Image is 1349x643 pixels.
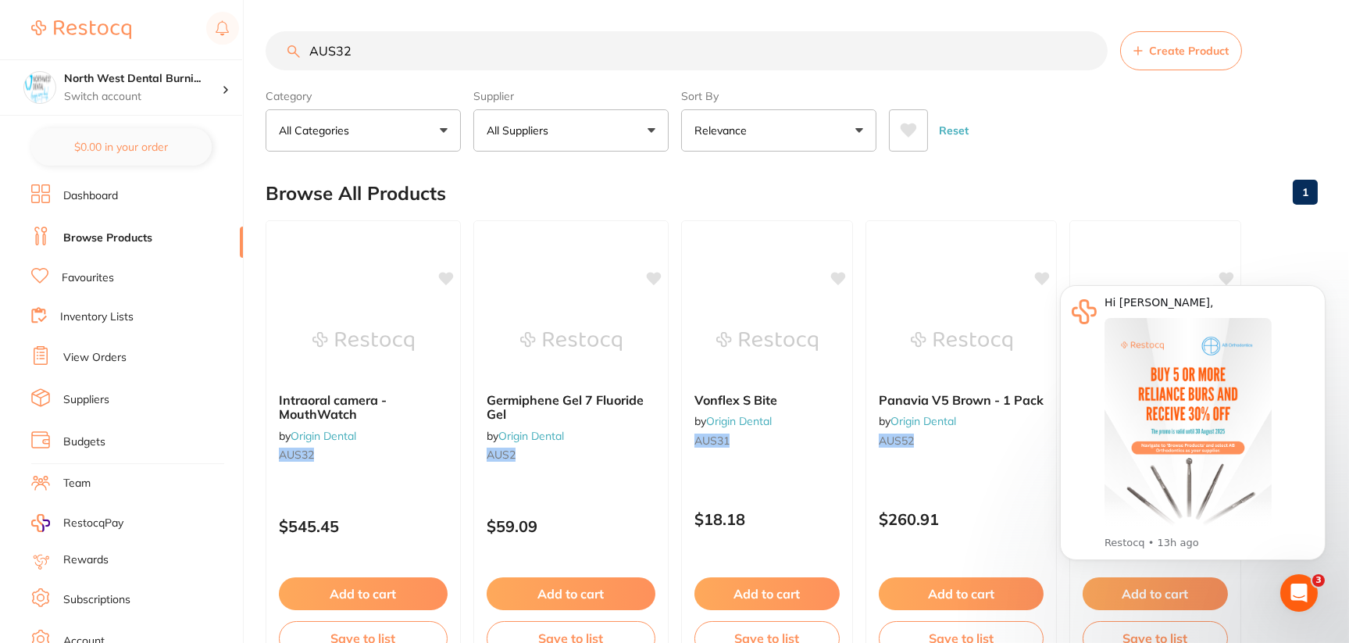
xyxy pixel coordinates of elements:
[63,552,109,568] a: Rewards
[520,302,622,380] img: Germiphene Gel 7 Fluoride Gel
[487,577,655,610] button: Add to cart
[681,89,876,103] label: Sort By
[62,270,114,286] a: Favourites
[694,392,777,408] span: Vonflex S Bite
[266,109,461,152] button: All Categories
[279,577,448,610] button: Add to cart
[1149,45,1229,57] span: Create Product
[63,476,91,491] a: Team
[694,577,840,610] button: Add to cart
[279,393,448,422] b: Intraoral camera - MouthWatch
[879,392,1044,408] span: Panavia V5 Brown - 1 Pack
[291,429,356,443] a: Origin Dental
[879,577,1044,610] button: Add to cart
[24,72,55,103] img: North West Dental Burnie
[60,309,134,325] a: Inventory Lists
[706,414,772,428] a: Origin Dental
[681,109,876,152] button: Relevance
[279,392,387,422] span: Intraoral camera - MouthWatch
[31,20,131,39] img: Restocq Logo
[487,517,655,535] p: $59.09
[266,31,1108,70] input: Search Products
[31,514,123,532] a: RestocqPay
[879,393,1044,407] b: Panavia V5 Brown - 1 Pack
[879,434,914,448] em: AUS52
[63,230,152,246] a: Browse Products
[266,89,461,103] label: Category
[63,392,109,408] a: Suppliers
[487,392,644,422] span: Germiphene Gel 7 Fluoride Gel
[473,109,669,152] button: All Suppliers
[487,123,555,138] p: All Suppliers
[694,393,840,407] b: Vonflex S Bite
[279,429,356,443] span: by
[1037,262,1349,601] iframe: Intercom notifications message
[64,71,222,87] h4: North West Dental Burnie
[63,516,123,531] span: RestocqPay
[487,429,564,443] span: by
[63,350,127,366] a: View Orders
[312,302,414,380] img: Intraoral camera - MouthWatch
[1293,177,1318,208] a: 1
[1312,574,1325,587] span: 3
[279,448,314,462] em: AUS32
[879,414,956,428] span: by
[64,89,222,105] p: Switch account
[694,414,772,428] span: by
[487,393,655,422] b: Germiphene Gel 7 Fluoride Gel
[694,510,840,528] p: $18.18
[890,414,956,428] a: Origin Dental
[694,123,753,138] p: Relevance
[63,592,130,608] a: Subscriptions
[694,434,730,448] em: AUS31
[487,448,516,462] em: AUS2
[31,128,212,166] button: $0.00 in your order
[716,302,818,380] img: Vonflex S Bite
[31,12,131,48] a: Restocq Logo
[266,183,446,205] h2: Browse All Products
[31,514,50,532] img: RestocqPay
[911,302,1012,380] img: Panavia V5 Brown - 1 Pack
[473,89,669,103] label: Supplier
[879,510,1044,528] p: $260.91
[1280,574,1318,612] iframe: Intercom live chat
[63,188,118,204] a: Dashboard
[63,434,105,450] a: Budgets
[1120,31,1242,70] button: Create Product
[934,109,973,152] button: Reset
[279,517,448,535] p: $545.45
[279,123,355,138] p: All Categories
[498,429,564,443] a: Origin Dental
